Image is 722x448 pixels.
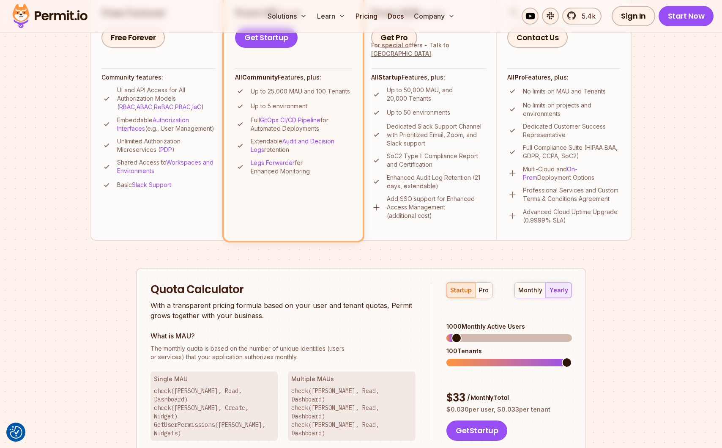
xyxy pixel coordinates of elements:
a: PDP [160,146,172,153]
a: 5.4k [562,8,602,25]
strong: Community [242,74,278,81]
a: PBAC [175,103,191,110]
p: Advanced Cloud Uptime Upgrade (0.9999% SLA) [523,208,621,225]
p: Up to 5 environment [251,102,307,110]
div: For special offers - [371,41,486,58]
h3: Multiple MAUs [291,375,412,383]
span: The monthly quota is based on the number of unique identities (users [150,344,416,353]
p: for Enhanced Monitoring [251,159,352,176]
a: Start Now [659,6,714,26]
p: Up to 25,000 MAU and 100 Tenants [251,87,350,96]
p: Full for Automated Deployments [251,116,352,133]
a: Free Forever [101,27,165,48]
span: / Monthly Total [467,393,509,402]
h3: What is MAU? [150,331,416,341]
button: GetStartup [446,421,507,441]
h4: All Features, plus: [235,73,352,82]
a: RBAC [119,103,135,110]
p: check([PERSON_NAME], Read, Dashboard) check([PERSON_NAME], Read, Dashboard) check([PERSON_NAME], ... [291,387,412,437]
p: Extendable retention [251,137,352,154]
strong: Pro [514,74,525,81]
h4: All Features, plus: [371,73,486,82]
p: Shared Access to [117,158,216,175]
p: With a transparent pricing formula based on your user and tenant quotas, Permit grows together wi... [150,300,416,321]
span: 5.4k [577,11,596,21]
a: Sign In [612,6,655,26]
p: Up to 50,000 MAU, and 20,000 Tenants [387,86,486,103]
p: Enhanced Audit Log Retention (21 days, extendable) [387,173,486,190]
button: Solutions [264,8,310,25]
p: Basic [117,181,171,189]
button: Consent Preferences [10,426,22,439]
p: Professional Services and Custom Terms & Conditions Agreement [523,186,621,203]
button: Company [410,8,458,25]
h3: Single MAU [154,375,275,383]
p: Multi-Cloud and Deployment Options [523,165,621,182]
p: Dedicated Customer Success Representative [523,122,621,139]
p: Add SSO support for Enhanced Access Management (additional cost) [387,195,486,220]
img: Revisit consent button [10,426,22,439]
a: Contact Us [507,27,568,48]
div: 1000 Monthly Active Users [446,322,572,331]
a: IaC [192,103,201,110]
a: GitOps CI/CD Pipeline [260,116,320,124]
a: ReBAC [154,103,173,110]
h4: Community features: [101,73,216,82]
div: 100 Tenants [446,347,572,355]
p: $ 0.030 per user, $ 0.033 per tenant [446,405,572,414]
a: Pricing [352,8,381,25]
a: Audit and Decision Logs [251,137,334,153]
a: Slack Support [132,181,171,188]
a: Authorization Interfaces [117,116,189,132]
p: Dedicated Slack Support Channel with Prioritized Email, Zoom, and Slack support [387,122,486,148]
p: UI and API Access for All Authorization Models ( , , , , ) [117,86,216,111]
a: On-Prem [523,165,577,181]
a: Logs Forwarder [251,159,295,166]
p: No limits on MAU and Tenants [523,87,606,96]
div: pro [479,286,489,294]
p: Embeddable (e.g., User Management) [117,116,216,133]
a: ABAC [137,103,152,110]
div: monthly [518,286,542,294]
p: Up to 50 environments [387,108,450,117]
p: Unlimited Authorization Microservices ( ) [117,137,216,154]
h2: Quota Calculator [150,282,416,297]
button: Learn [314,8,349,25]
p: SoC2 Type II Compliance Report and Certification [387,152,486,169]
h4: All Features, plus: [507,73,621,82]
a: Get Startup [235,27,298,48]
p: or services) that your application authorizes monthly. [150,344,416,361]
a: Get Pro [371,27,417,48]
a: Docs [384,8,407,25]
p: check([PERSON_NAME], Read, Dashboard) check([PERSON_NAME], Create, Widget) GetUserPermissions([PE... [154,387,275,437]
strong: Startup [378,74,402,81]
p: No limits on projects and environments [523,101,621,118]
p: Full Compliance Suite (HIPAA BAA, GDPR, CCPA, SoC2) [523,143,621,160]
img: Permit logo [8,2,91,30]
div: $ 33 [446,390,572,406]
